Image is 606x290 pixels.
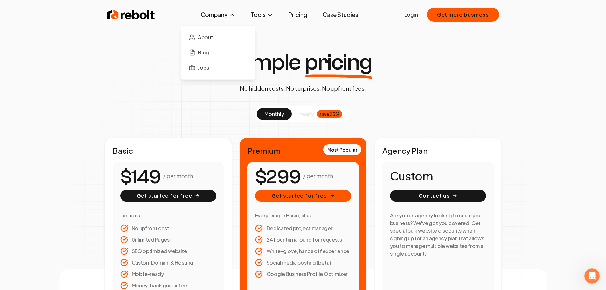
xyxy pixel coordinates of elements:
span: monthly [264,110,284,117]
li: No upfront cost [120,224,216,232]
h2: Agency Plan [382,145,494,156]
li: White-glove, hands off experience [255,247,351,255]
button: Get more business [427,8,499,22]
number-flow-react: $299 [255,163,301,192]
h2: Premium [247,145,359,156]
div: Most Popular [323,144,361,155]
li: Money-back guarantee [120,282,216,289]
a: About [186,31,250,44]
h3: Are you an agency looking to scale your business? We've got you covered. Get special bulk website... [390,212,486,258]
span: About [198,33,213,41]
li: Google Business Profile Optimizer [255,270,351,278]
li: Unlimited Pages [120,236,216,244]
span: Blog [198,49,210,56]
a: Blog [186,46,250,59]
h3: Everything in Basic, plus... [255,212,351,219]
button: Contact us [390,190,486,202]
li: 24 hour turnaround for requests [255,236,351,244]
number-flow-react: $149 [120,163,161,192]
h1: Custom [390,170,486,182]
iframe: Intercom live chat [584,268,600,284]
h1: Simple [234,51,372,74]
img: Rebolt Logo [107,8,155,21]
button: Get started for free [120,190,216,202]
li: Dedicated project manager [255,224,351,232]
li: Mobile-ready [120,270,216,278]
div: save 25% [317,110,342,118]
p: / per month [303,172,333,180]
button: Tools [246,8,278,21]
button: yearlysave 25% [292,108,350,120]
li: Custom Domain & Hosting [120,259,216,266]
p: No hidden costs. No surprises. No upfront fees. [240,84,366,93]
a: Pricing [283,8,312,21]
span: pricing [305,51,372,74]
p: / per month [163,172,193,180]
h2: Basic [113,145,224,156]
button: monthly [257,108,292,120]
span: Jobs [198,64,209,72]
button: Company [196,8,240,21]
a: Jobs [186,61,250,74]
li: Social media posting (beta) [255,259,351,266]
span: yearly [299,110,314,118]
button: Get started for free [255,190,351,202]
h3: Includes... [120,212,216,219]
li: SEO optimized website [120,247,216,255]
a: Case Studies [317,8,363,21]
a: Login [404,11,418,18]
